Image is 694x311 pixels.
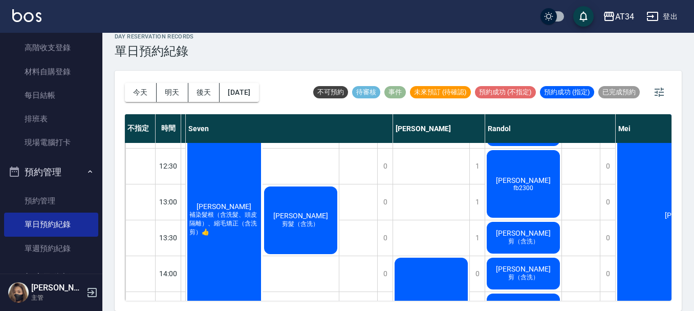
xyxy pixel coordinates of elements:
[4,189,98,213] a: 預約管理
[280,220,321,229] span: 剪髮（含洗）
[540,88,594,97] span: 預約成功 (指定)
[271,212,330,220] span: [PERSON_NAME]
[377,220,393,256] div: 0
[4,131,98,154] a: 現場電腦打卡
[186,114,393,143] div: Seven
[384,88,406,97] span: 事件
[352,88,380,97] span: 待審核
[156,114,181,143] div: 時間
[469,220,485,256] div: 1
[600,184,615,220] div: 0
[410,88,471,97] span: 未來預訂 (待確認)
[494,229,553,237] span: [PERSON_NAME]
[573,6,594,27] button: save
[156,184,181,220] div: 13:00
[377,256,393,292] div: 0
[125,114,156,143] div: 不指定
[494,265,553,273] span: [PERSON_NAME]
[125,83,157,102] button: 今天
[377,184,393,220] div: 0
[485,114,616,143] div: Randol
[220,83,258,102] button: [DATE]
[599,6,638,27] button: AT34
[511,184,535,192] span: fb2300
[4,107,98,131] a: 排班表
[194,202,253,211] span: [PERSON_NAME]
[600,220,615,256] div: 0
[600,256,615,292] div: 0
[494,176,553,184] span: [PERSON_NAME]
[475,88,536,97] span: 預約成功 (不指定)
[598,88,640,97] span: 已完成預約
[156,256,181,292] div: 14:00
[4,264,98,291] button: 報表及分析
[8,282,29,303] img: Person
[506,273,541,282] span: 剪（含洗）
[469,184,485,220] div: 1
[615,10,634,23] div: AT34
[157,83,188,102] button: 明天
[115,44,194,58] h3: 單日預約紀錄
[4,36,98,59] a: 高階收支登錄
[4,84,98,107] a: 每日結帳
[188,83,220,102] button: 後天
[600,149,615,184] div: 0
[469,149,485,184] div: 1
[642,7,682,26] button: 登出
[31,283,83,293] h5: [PERSON_NAME]
[187,211,261,237] span: 補染髮根（含洗髮、頭皮隔離）、縮毛矯正（含洗剪）👍
[31,293,83,302] p: 主管
[4,60,98,84] a: 材料自購登錄
[12,9,41,22] img: Logo
[156,220,181,256] div: 13:30
[4,159,98,185] button: 預約管理
[393,114,485,143] div: [PERSON_NAME]
[4,213,98,236] a: 單日預約紀錄
[506,237,541,246] span: 剪（含洗）
[377,149,393,184] div: 0
[115,33,194,40] h2: day Reservation records
[156,148,181,184] div: 12:30
[4,237,98,260] a: 單週預約紀錄
[313,88,348,97] span: 不可預約
[469,256,485,292] div: 0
